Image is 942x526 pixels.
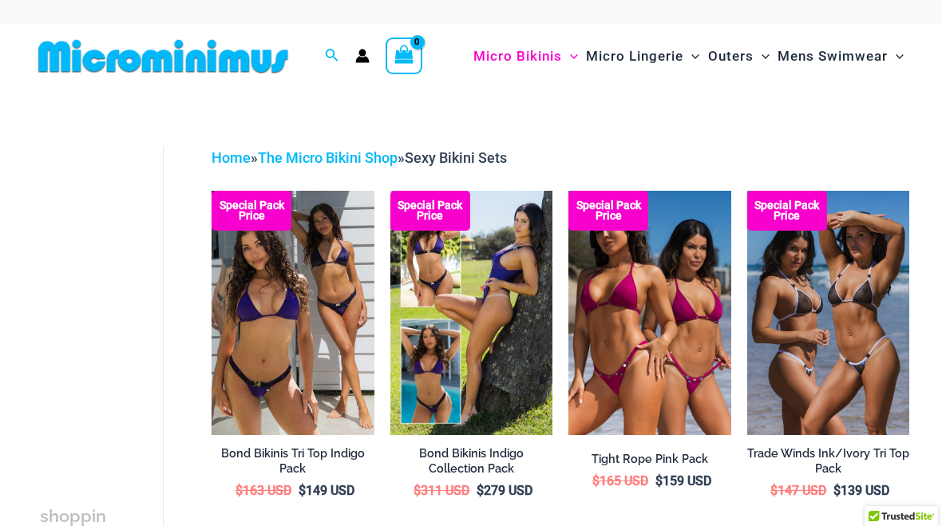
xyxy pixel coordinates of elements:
[299,483,306,498] span: $
[592,473,600,488] span: $
[477,483,532,498] bdi: 279 USD
[414,483,469,498] bdi: 311 USD
[833,483,841,498] span: $
[592,473,648,488] bdi: 165 USD
[40,133,184,453] iframe: TrustedSite Certified
[212,191,374,434] img: Bond Indigo Tri Top Pack (1)
[568,200,648,221] b: Special Pack Price
[770,483,778,498] span: $
[390,191,553,434] a: Bond Inidgo Collection Pack (10) Bond Indigo Bikini Collection Pack Back (6)Bond Indigo Bikini Co...
[212,200,291,221] b: Special Pack Price
[568,452,731,467] h2: Tight Rope Pink Pack
[683,36,699,77] span: Menu Toggle
[568,191,731,434] img: Collection Pack F
[778,36,888,77] span: Mens Swimwear
[477,483,484,498] span: $
[562,36,578,77] span: Menu Toggle
[770,483,826,498] bdi: 147 USD
[747,446,910,476] h2: Trade Winds Ink/Ivory Tri Top Pack
[390,191,553,434] img: Bond Inidgo Collection Pack (10)
[469,32,582,81] a: Micro BikinisMenu ToggleMenu Toggle
[568,452,731,473] a: Tight Rope Pink Pack
[355,49,370,63] a: Account icon link
[655,473,663,488] span: $
[414,483,421,498] span: $
[258,149,398,166] a: The Micro Bikini Shop
[32,38,295,74] img: MM SHOP LOGO FLAT
[212,149,507,166] span: » »
[325,46,339,66] a: Search icon link
[390,200,470,221] b: Special Pack Price
[747,446,910,482] a: Trade Winds Ink/Ivory Tri Top Pack
[405,149,507,166] span: Sexy Bikini Sets
[704,32,774,81] a: OutersMenu ToggleMenu Toggle
[708,36,754,77] span: Outers
[473,36,562,77] span: Micro Bikinis
[754,36,770,77] span: Menu Toggle
[747,191,910,434] a: Top Bum Pack Top Bum Pack bTop Bum Pack b
[235,483,291,498] bdi: 163 USD
[390,446,553,476] h2: Bond Bikinis Indigo Collection Pack
[655,473,711,488] bdi: 159 USD
[390,446,553,482] a: Bond Bikinis Indigo Collection Pack
[888,36,904,77] span: Menu Toggle
[235,483,243,498] span: $
[212,446,374,476] h2: Bond Bikinis Tri Top Indigo Pack
[386,38,422,74] a: View Shopping Cart, empty
[299,483,354,498] bdi: 149 USD
[212,149,251,166] a: Home
[774,32,908,81] a: Mens SwimwearMenu ToggleMenu Toggle
[833,483,889,498] bdi: 139 USD
[586,36,683,77] span: Micro Lingerie
[212,191,374,434] a: Bond Indigo Tri Top Pack (1) Bond Indigo Tri Top Pack Back (1)Bond Indigo Tri Top Pack Back (1)
[467,30,910,83] nav: Site Navigation
[747,200,827,221] b: Special Pack Price
[582,32,703,81] a: Micro LingerieMenu ToggleMenu Toggle
[747,191,910,434] img: Top Bum Pack
[568,191,731,434] a: Collection Pack F Collection Pack B (3)Collection Pack B (3)
[212,446,374,482] a: Bond Bikinis Tri Top Indigo Pack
